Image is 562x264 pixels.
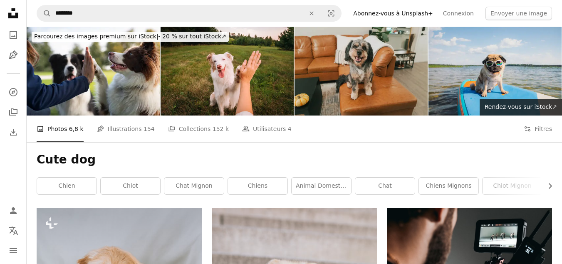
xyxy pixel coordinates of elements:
a: Explorer [5,84,22,101]
a: Chiens mignons [419,178,478,194]
button: Rechercher sur Unsplash [37,5,51,21]
a: chat [355,178,415,194]
a: chiens [228,178,287,194]
h1: Cute dog [37,152,552,167]
a: Rendez-vous sur iStock↗ [480,99,562,116]
a: Illustrations [5,47,22,63]
span: Parcourez des images premium sur iStock | [34,33,158,40]
a: animal domestique [292,178,351,194]
a: Illustrations 154 [97,116,155,142]
a: Abonnez-vous à Unsplash+ [348,7,438,20]
a: Utilisateurs 4 [242,116,292,142]
a: Connexion / S’inscrire [5,202,22,219]
span: 4 [288,124,292,133]
a: Accueil — Unsplash [5,5,22,23]
button: Effacer [302,5,321,21]
img: Dog gives paw to a woman making high five gesture [161,27,294,116]
a: Parcourez des images premium sur iStock|- 20 % sur tout iStock↗ [27,27,234,47]
a: chat mignon [164,178,224,194]
a: Collections 152 k [168,116,229,142]
button: Envoyer une image [485,7,552,20]
a: chiot mignon [483,178,542,194]
span: 154 [144,124,155,133]
span: 152 k [213,124,229,133]
a: Photos [5,27,22,43]
img: Border collie with owner training in a public park [27,27,160,116]
button: Menu [5,242,22,259]
img: c’est un temps de paddle board! [428,27,562,116]
a: Historique de téléchargement [5,124,22,141]
div: - 20 % sur tout iStock ↗ [32,32,229,42]
span: Rendez-vous sur iStock ↗ [485,103,557,110]
button: Langue [5,222,22,239]
a: Collections [5,104,22,121]
a: Connexion [438,7,479,20]
button: Recherche de visuels [321,5,341,21]
img: Berger australien se relaxant sur le canapé - Maison [295,27,428,116]
a: chien [37,178,97,194]
a: chiot [101,178,160,194]
form: Rechercher des visuels sur tout le site [37,5,342,22]
button: Filtres [524,116,552,142]
button: faire défiler la liste vers la droite [542,178,552,194]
